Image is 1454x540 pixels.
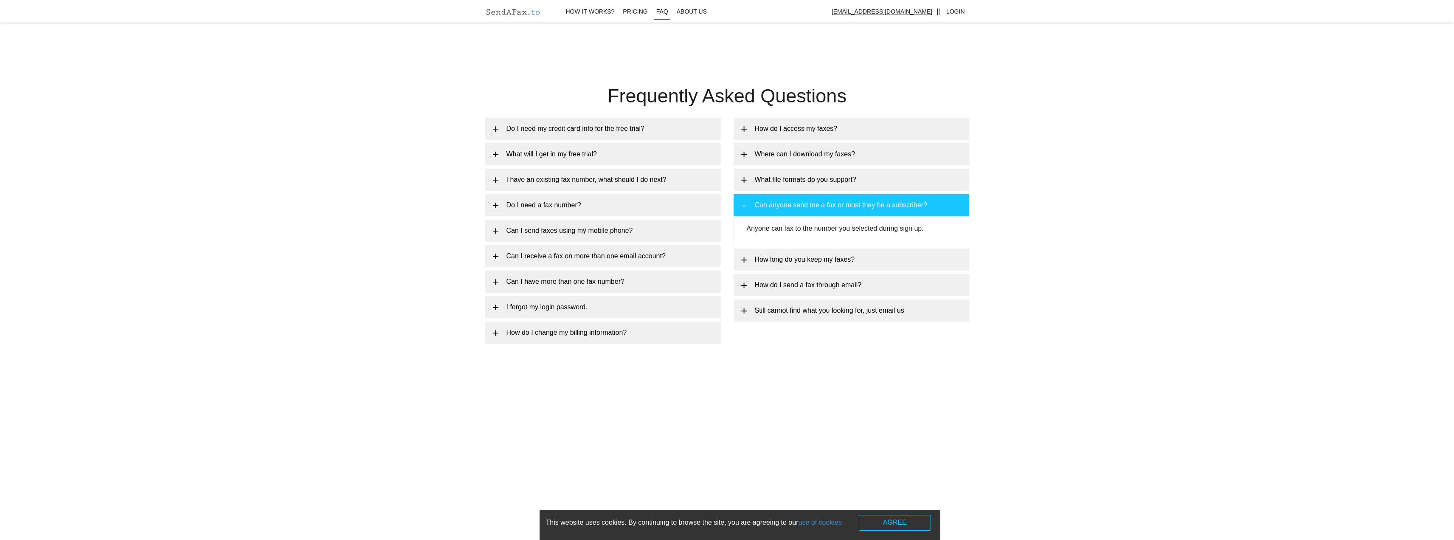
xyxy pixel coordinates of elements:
[734,274,969,296] a: How do I send a fax through email?
[734,169,969,191] a: What file formats do you support?
[485,245,721,267] a: Can I receive a fax on more than one email account?
[485,169,721,191] a: I have an existing fax number, what should I do next?
[603,85,851,107] h2: Frequently Asked Questions
[652,2,672,22] a: FAQ
[485,322,721,344] a: How do I change my billing information?
[485,143,721,165] a: What will I get in my free trial?
[827,2,937,22] a: [EMAIL_ADDRESS][DOMAIN_NAME]
[546,515,934,531] div: This website uses cookies. By continuing to browse the site, you are agreeing to our
[734,249,969,271] a: How long do you keep my faxes?
[859,515,931,531] button: AGREE
[799,519,842,526] a: use of cookies
[485,118,721,140] a: Do I need my credit card info for the free trial?
[747,223,956,234] p: Anyone can fax to the number you selected during sign up.
[619,2,652,22] a: Pricing
[734,194,969,216] a: Can anyone send me a fax or must they be a subscriber?
[485,220,721,242] a: Can I send faxes using my mobile phone?
[942,2,969,22] a: Login
[832,8,932,15] u: [EMAIL_ADDRESS][DOMAIN_NAME]
[485,271,721,293] a: Can I have more than one fax number?
[734,118,969,140] a: How do I access my faxes?
[485,194,721,216] a: Do I need a fax number?
[485,296,721,318] a: I forgot my login password.
[562,2,619,22] a: How It works?
[734,300,969,322] a: Still cannot find what you looking for, just email us
[734,143,969,165] a: Where can I download my faxes?
[672,2,711,22] a: About Us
